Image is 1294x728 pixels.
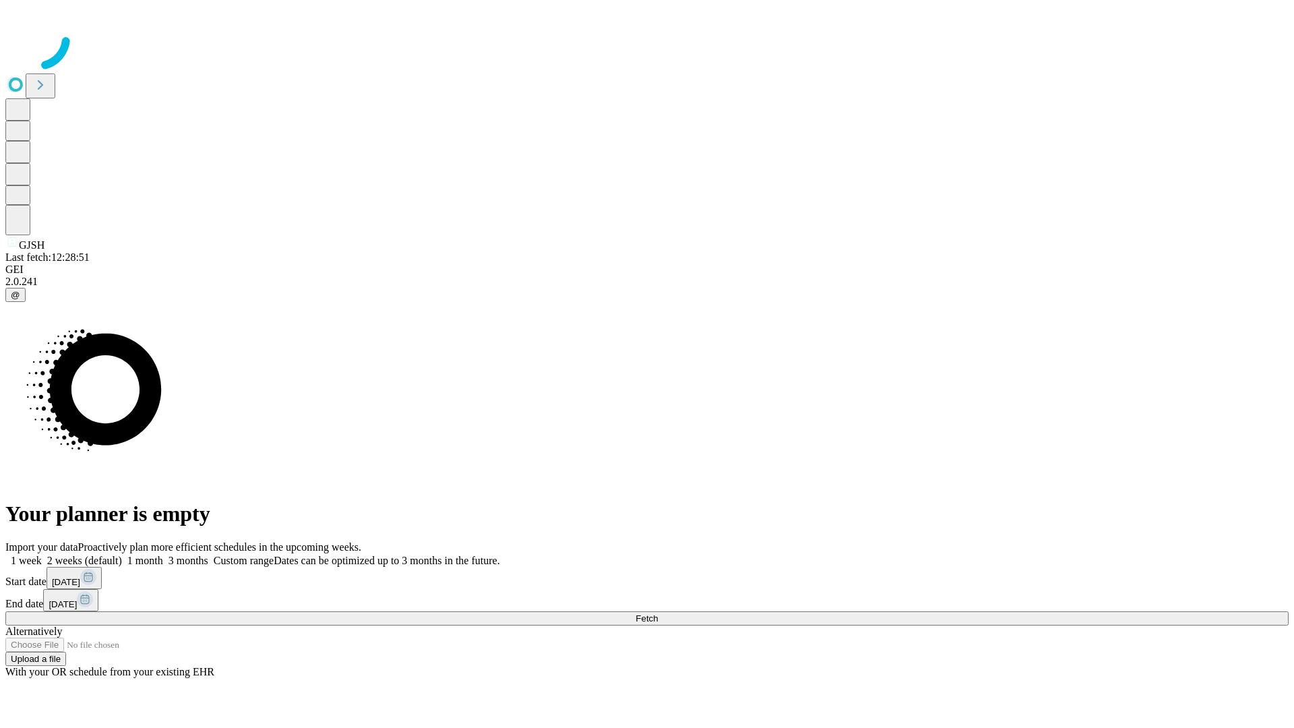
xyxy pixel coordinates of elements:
[168,555,208,566] span: 3 months
[5,611,1289,626] button: Fetch
[52,577,80,587] span: [DATE]
[214,555,274,566] span: Custom range
[5,264,1289,276] div: GEI
[11,290,20,300] span: @
[5,626,62,637] span: Alternatively
[43,589,98,611] button: [DATE]
[5,251,90,263] span: Last fetch: 12:28:51
[78,541,361,553] span: Proactively plan more efficient schedules in the upcoming weeks.
[127,555,163,566] span: 1 month
[5,567,1289,589] div: Start date
[5,589,1289,611] div: End date
[274,555,499,566] span: Dates can be optimized up to 3 months in the future.
[5,502,1289,526] h1: Your planner is empty
[5,666,214,677] span: With your OR schedule from your existing EHR
[11,555,42,566] span: 1 week
[5,288,26,302] button: @
[5,276,1289,288] div: 2.0.241
[49,599,77,609] span: [DATE]
[19,239,44,251] span: GJSH
[5,652,66,666] button: Upload a file
[5,541,78,553] span: Import your data
[47,567,102,589] button: [DATE]
[47,555,122,566] span: 2 weeks (default)
[636,613,658,624] span: Fetch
